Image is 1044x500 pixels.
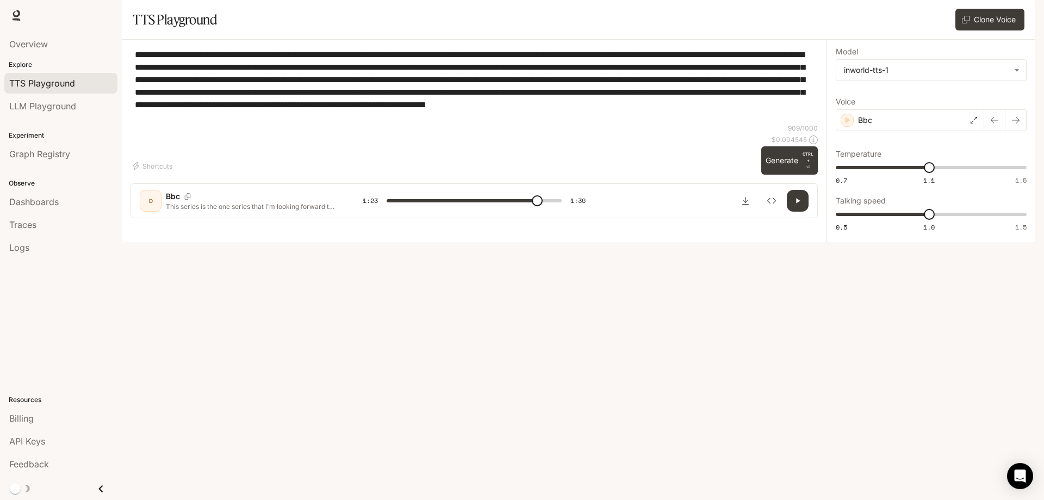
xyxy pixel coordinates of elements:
[858,115,872,126] p: Bbc
[923,176,935,185] span: 1.1
[844,65,1009,76] div: inworld-tts-1
[1015,176,1027,185] span: 1.5
[955,9,1024,30] button: Clone Voice
[180,193,195,200] button: Copy Voice ID
[761,190,782,212] button: Inspect
[836,150,881,158] p: Temperature
[166,202,337,211] p: This series is the one series that I'm looking forward to. I can't wait for Prometheus 3. [PERSON...
[836,176,847,185] span: 0.7
[836,48,858,55] p: Model
[142,192,159,209] div: D
[761,146,818,175] button: GenerateCTRL +⏎
[836,197,886,205] p: Talking speed
[363,195,378,206] span: 1:23
[166,191,180,202] p: Bbc
[133,9,217,30] h1: TTS Playground
[836,98,855,106] p: Voice
[1007,463,1033,489] div: Open Intercom Messenger
[803,151,813,170] p: ⏎
[788,124,818,133] p: 909 / 1000
[1015,223,1027,232] span: 1.5
[130,157,177,175] button: Shortcuts
[923,223,935,232] span: 1.0
[836,60,1026,81] div: inworld-tts-1
[803,151,813,164] p: CTRL +
[570,195,586,206] span: 1:36
[836,223,847,232] span: 0.5
[735,190,756,212] button: Download audio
